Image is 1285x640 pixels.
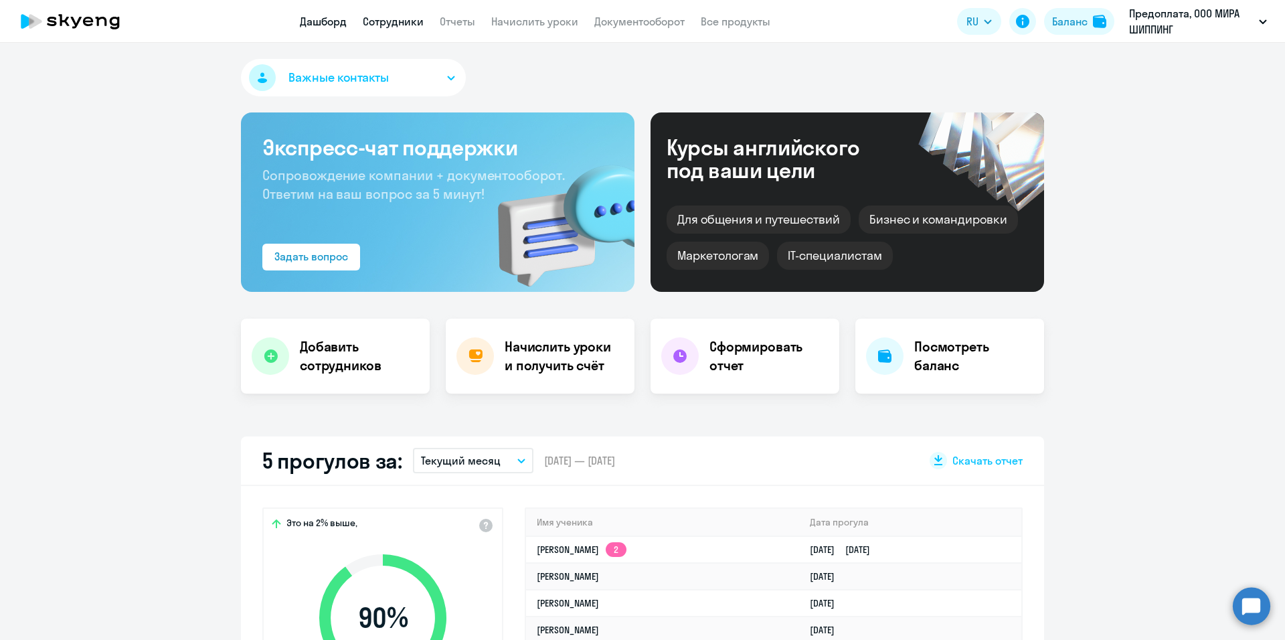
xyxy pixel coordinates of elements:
[667,206,851,234] div: Для общения и путешествий
[363,15,424,28] a: Сотрудники
[526,509,799,536] th: Имя ученика
[701,15,770,28] a: Все продукты
[306,602,460,634] span: 90 %
[810,624,845,636] a: [DATE]
[1122,5,1274,37] button: Предоплата, ООО МИРА ШИППИНГ
[537,624,599,636] a: [PERSON_NAME]
[274,248,348,264] div: Задать вопрос
[1093,15,1106,28] img: balance
[667,136,895,181] div: Курсы английского под ваши цели
[286,517,357,533] span: Это на 2% выше,
[288,69,389,86] span: Важные контакты
[606,542,626,557] app-skyeng-badge: 2
[799,509,1021,536] th: Дата прогула
[479,141,634,292] img: bg-img
[262,447,402,474] h2: 5 прогулов за:
[544,453,615,468] span: [DATE] — [DATE]
[709,337,829,375] h4: Сформировать отчет
[262,244,360,270] button: Задать вопрос
[440,15,475,28] a: Отчеты
[537,570,599,582] a: [PERSON_NAME]
[241,59,466,96] button: Важные контакты
[262,167,565,202] span: Сопровождение компании + документооборот. Ответим на ваш вопрос за 5 минут!
[914,337,1033,375] h4: Посмотреть баланс
[1044,8,1114,35] button: Балансbalance
[491,15,578,28] a: Начислить уроки
[966,13,978,29] span: RU
[952,453,1023,468] span: Скачать отчет
[421,453,501,469] p: Текущий месяц
[810,544,881,556] a: [DATE][DATE]
[957,8,1001,35] button: RU
[537,544,626,556] a: [PERSON_NAME]2
[262,134,613,161] h3: Экспресс-чат поддержки
[594,15,685,28] a: Документооборот
[777,242,892,270] div: IT-специалистам
[667,242,769,270] div: Маркетологам
[810,570,845,582] a: [DATE]
[1129,5,1254,37] p: Предоплата, ООО МИРА ШИППИНГ
[300,15,347,28] a: Дашборд
[300,337,419,375] h4: Добавить сотрудников
[810,597,845,609] a: [DATE]
[413,448,533,473] button: Текущий месяц
[1052,13,1088,29] div: Баланс
[537,597,599,609] a: [PERSON_NAME]
[859,206,1018,234] div: Бизнес и командировки
[505,337,621,375] h4: Начислить уроки и получить счёт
